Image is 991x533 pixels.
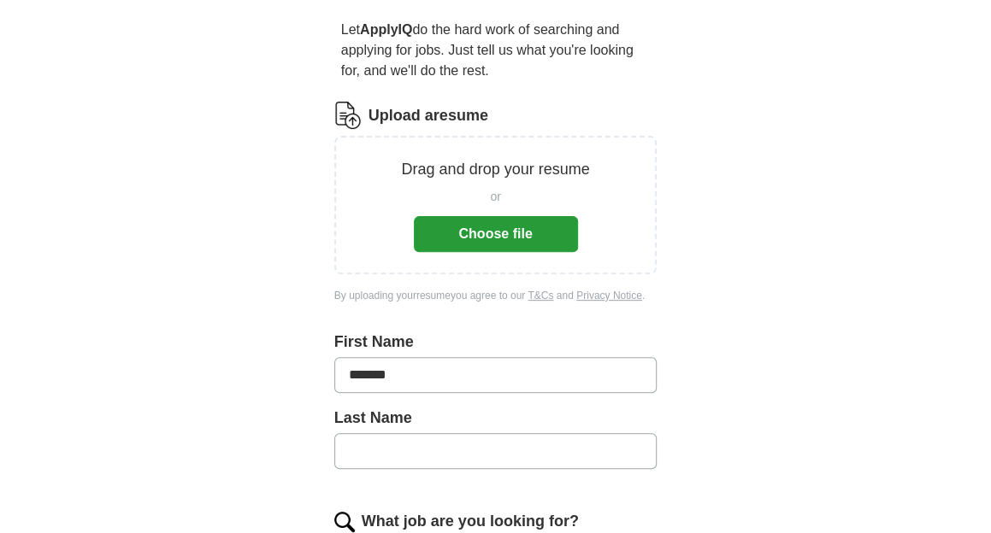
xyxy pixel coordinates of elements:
a: Privacy Notice [576,290,642,302]
label: Upload a resume [369,104,488,127]
label: First Name [334,331,658,354]
img: search.png [334,512,355,532]
p: Let do the hard work of searching and applying for jobs. Just tell us what you're looking for, an... [334,13,658,88]
p: Drag and drop your resume [401,158,589,181]
button: Choose file [414,216,578,252]
div: By uploading your resume you agree to our and . [334,288,658,303]
strong: ApplyIQ [360,22,412,37]
label: What job are you looking for? [362,510,579,533]
label: Last Name [334,407,658,430]
a: T&Cs [528,290,553,302]
img: CV Icon [334,102,362,129]
span: or [490,188,500,206]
